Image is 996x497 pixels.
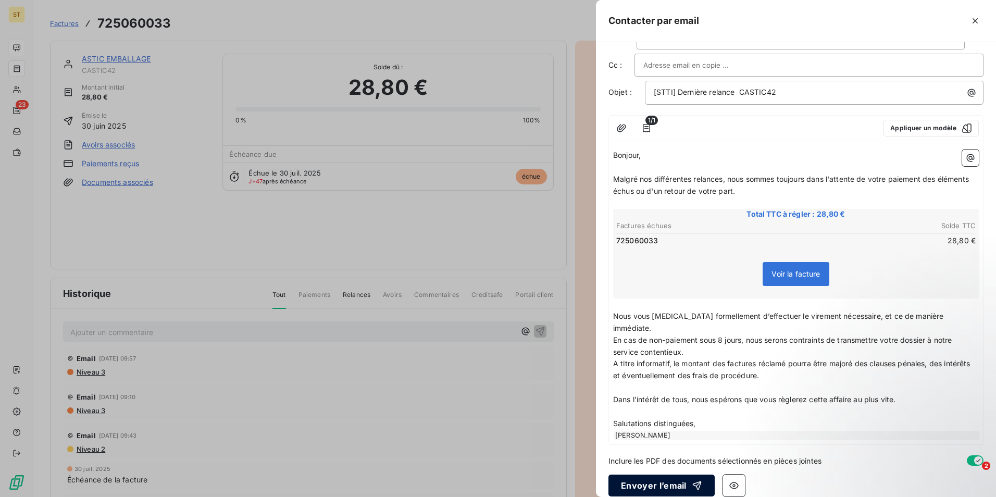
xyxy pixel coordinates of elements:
[796,220,976,231] th: Solde TTC
[613,336,954,356] span: En cas de non-paiement sous 8 jours, nous serons contraints de transmettre votre dossier à notre ...
[771,269,820,278] span: Voir la facture
[645,116,658,125] span: 1/1
[613,395,895,404] span: Dans l’intérêt de tous, nous espérons que vous règlerez cette affaire au plus vite.
[608,455,821,466] span: Inclure les PDF des documents sélectionnés en pièces jointes
[613,359,973,380] span: A titre informatif, le montant des factures réclamé pourra être majoré des clauses pénales, des i...
[608,14,699,28] h5: Contacter par email
[613,151,641,159] span: Bonjour,
[643,57,755,73] input: Adresse email en copie ...
[613,419,696,428] span: Salutations distinguées,
[982,462,990,470] span: 2
[608,475,715,496] button: Envoyer l’email
[615,209,977,219] span: Total TTC à régler : 28,80 €
[613,312,946,332] span: Nous vous [MEDICAL_DATA] formellement d’effectuer le virement nécessaire, et ce de manière immédi...
[608,60,634,70] label: Cc :
[883,120,979,136] button: Appliquer un modèle
[961,462,986,487] iframe: Intercom live chat
[608,88,632,96] span: Objet :
[788,396,996,469] iframe: Intercom notifications message
[654,88,776,96] span: [STTI] Dernière relance CASTIC42
[616,220,795,231] th: Factures échues
[616,235,658,246] span: 725060033
[796,235,976,246] td: 28,80 €
[613,175,971,195] span: Malgré nos différentes relances, nous sommes toujours dans l'attente de votre paiement des élémen...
